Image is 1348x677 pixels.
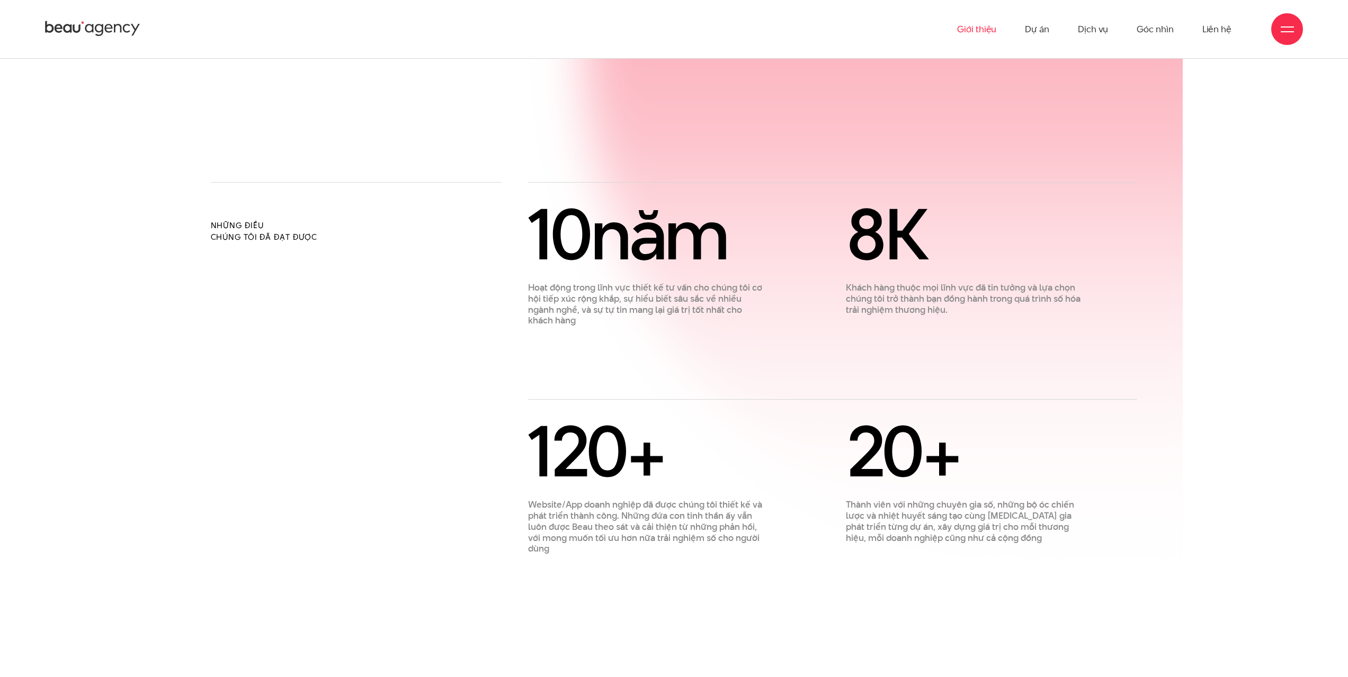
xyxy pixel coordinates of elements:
div: + [528,418,766,484]
span: 20 [846,401,922,501]
span: 10 [528,184,591,284]
p: Thành viên với những chuyên gia số, những bộ óc chiến lược và nhiệt huyết sáng tạo cùng [MEDICAL_... [846,499,1084,543]
div: năm [528,201,766,267]
span: 120 [528,401,626,501]
p: Website/App doanh nghiệp đã được chúng tôi thiết kế và phát triển thành công. Những đứa con tinh ... [528,499,766,554]
span: 8 [846,184,885,284]
p: Khách hàng thuộc mọi lĩnh vực đã tin tưởng và lựa chọn chúng tôi trở thành bạn đồng hành trong qu... [846,282,1084,315]
div: K [846,201,1084,267]
p: Hoạt động trong lĩnh vực thiết kế tư vấn cho chúng tôi cơ hội tiếp xúc rộng khắp, sự hiểu biết sâ... [528,282,766,326]
div: + [846,418,1084,484]
h2: Những điều chúng tôi đã đạt được [211,220,502,243]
